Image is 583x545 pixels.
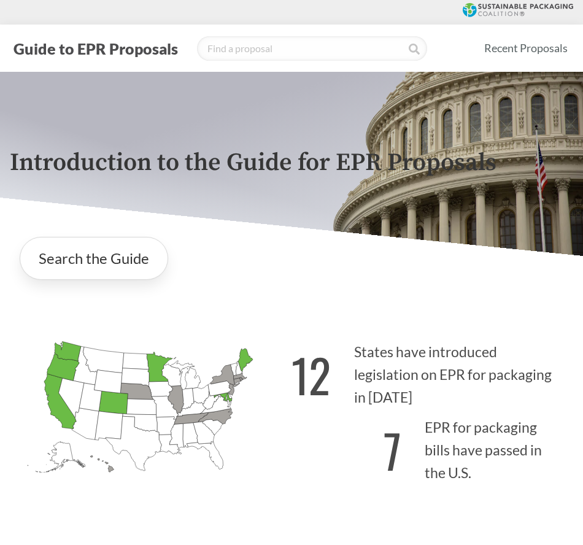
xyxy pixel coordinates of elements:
[291,409,573,484] p: EPR for packaging bills have passed in the U.S.
[197,36,427,61] input: Find a proposal
[291,341,331,409] strong: 12
[479,34,573,62] a: Recent Proposals
[291,334,573,409] p: States have introduced legislation on EPR for packaging in [DATE]
[20,237,168,280] a: Search the Guide
[10,39,182,58] button: Guide to EPR Proposals
[10,149,573,177] p: Introduction to the Guide for EPR Proposals
[384,416,401,484] strong: 7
